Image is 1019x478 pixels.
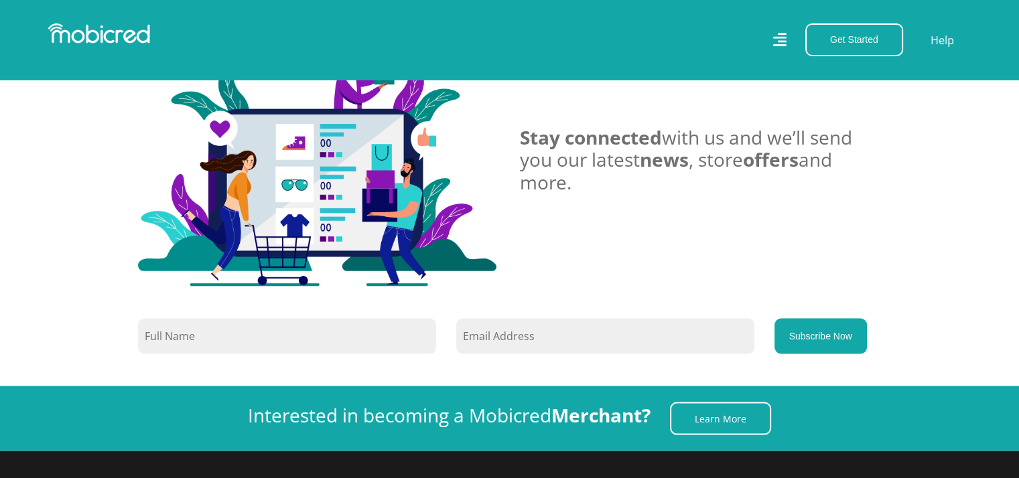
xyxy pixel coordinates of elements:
[551,402,651,428] strong: Merchant?
[520,127,882,194] h3: with us and we’ll send you our latest , store and more.
[805,23,903,56] button: Get Started
[456,319,754,354] input: Email Address
[138,319,436,354] input: Full Name
[743,147,799,172] span: offers
[640,147,689,172] span: news
[48,23,150,44] img: Mobicred
[774,319,867,354] button: Subscribe Now
[248,404,651,427] h3: Interested in becoming a Mobicred
[670,402,771,435] a: Learn More
[520,125,662,150] span: Stay connected
[930,31,955,49] a: Help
